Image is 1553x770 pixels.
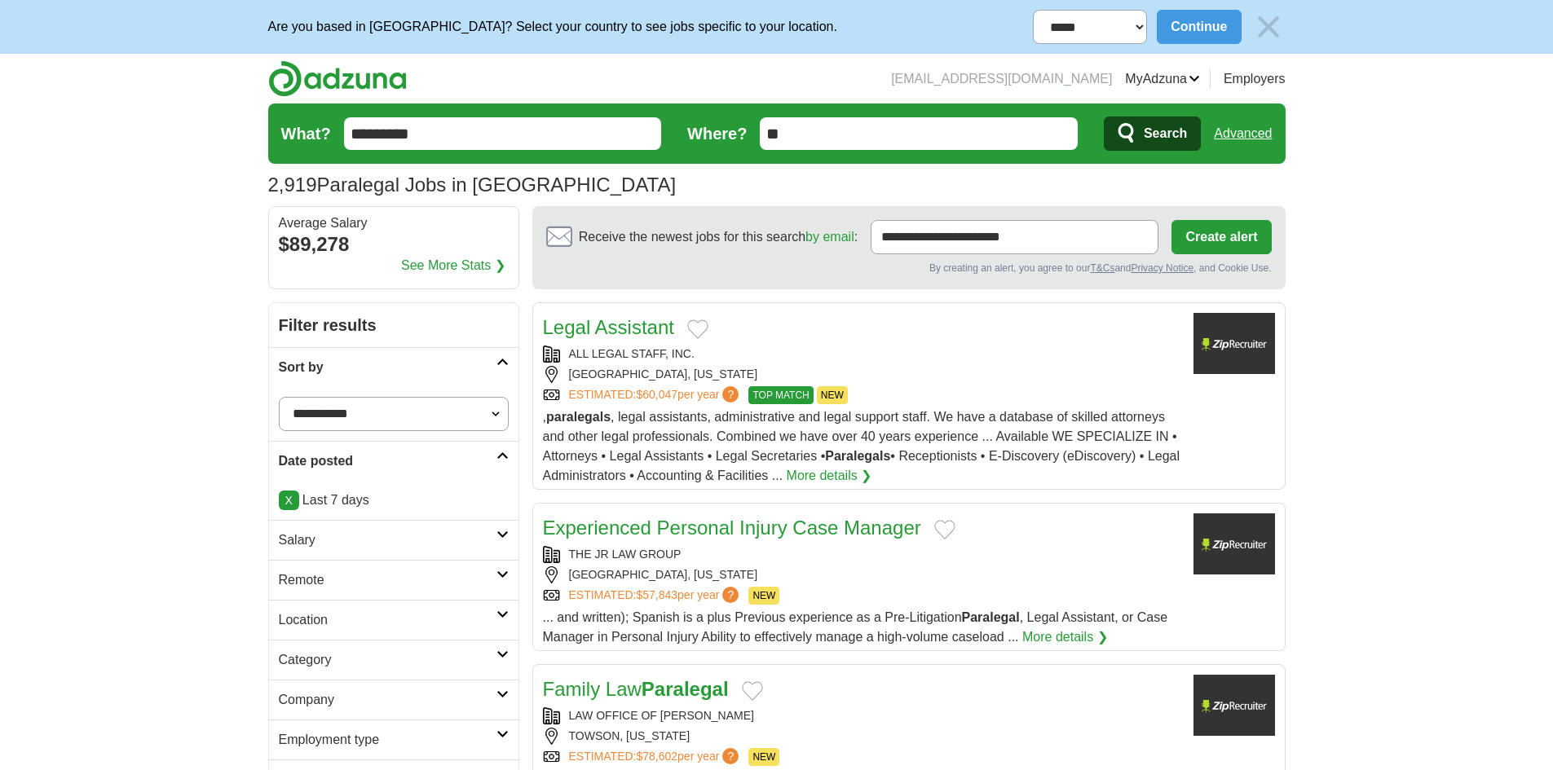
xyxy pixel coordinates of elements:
div: [GEOGRAPHIC_DATA], [US_STATE] [543,566,1180,583]
button: Add to favorite jobs [687,319,708,339]
div: THE JR LAW GROUP [543,546,1180,563]
a: MyAdzuna [1125,69,1200,89]
span: 2,919 [268,170,317,200]
h2: Category [279,650,496,670]
a: Privacy Notice [1131,262,1193,274]
div: Average Salary [279,217,509,230]
button: Add to favorite jobs [934,520,955,539]
span: ? [722,748,739,764]
a: Salary [269,520,518,560]
span: ? [722,386,739,403]
div: TOWSON, [US_STATE] [543,728,1180,745]
button: Continue [1157,10,1241,44]
a: Category [269,640,518,680]
div: LAW OFFICE OF [PERSON_NAME] [543,707,1180,724]
label: What? [281,121,331,146]
h2: Employment type [279,730,496,750]
a: Experienced Personal Injury Case Manager [543,517,921,539]
h2: Filter results [269,303,518,347]
a: Employment type [269,719,518,759]
div: By creating an alert, you agree to our and , and Cookie Use. [546,261,1272,275]
div: [GEOGRAPHIC_DATA], [US_STATE] [543,366,1180,383]
li: [EMAIL_ADDRESS][DOMAIN_NAME] [891,69,1112,89]
span: Search [1144,117,1187,150]
button: Search [1104,117,1201,151]
a: Date posted [269,441,518,481]
h2: Remote [279,570,496,590]
img: Company logo [1193,513,1275,574]
p: Are you based in [GEOGRAPHIC_DATA]? Select your country to see jobs specific to your location. [268,17,837,37]
strong: paralegals [546,410,611,424]
span: NEW [748,748,779,766]
span: NEW [817,386,848,404]
a: See More Stats ❯ [401,256,505,275]
a: Company [269,680,518,719]
span: Receive the newest jobs for this search : [579,227,858,247]
h2: Sort by [279,358,496,377]
a: Advanced [1214,117,1272,150]
strong: Paralegals [825,449,890,463]
span: ... and written); Spanish is a plus Previous experience as a Pre-Litigation , Legal Assistant, or... [543,610,1168,644]
a: by email [805,230,854,244]
span: NEW [748,587,779,605]
h2: Company [279,690,496,710]
a: Family LawParalegal [543,678,729,700]
h2: Location [279,610,496,630]
span: ? [722,587,739,603]
a: ESTIMATED:$78,602per year? [569,748,743,766]
h1: Paralegal Jobs in [GEOGRAPHIC_DATA] [268,174,677,196]
button: Add to favorite jobs [742,681,763,701]
span: TOP MATCH [748,386,813,404]
a: Employers [1224,69,1286,89]
span: $60,047 [636,388,677,401]
p: Last 7 days [279,491,509,510]
img: Company logo [1193,313,1275,374]
a: Sort by [269,347,518,387]
div: $89,278 [279,230,509,259]
a: Remote [269,560,518,600]
h2: Date posted [279,451,496,471]
a: ESTIMATED:$57,843per year? [569,587,743,605]
a: Location [269,600,518,640]
a: More details ❯ [787,466,872,486]
div: ALL LEGAL STAFF, INC. [543,345,1180,363]
a: X [279,491,299,510]
span: $78,602 [636,750,677,763]
span: $57,843 [636,588,677,601]
a: More details ❯ [1022,627,1108,647]
label: Where? [687,121,747,146]
img: icon_close_no_bg.svg [1251,10,1286,44]
h2: Salary [279,530,496,550]
a: ESTIMATED:$60,047per year? [569,386,743,404]
a: T&Cs [1090,262,1114,274]
strong: Paralegal [962,610,1020,624]
span: , , legal assistants, administrative and legal support staff. We have a database of skilled attor... [543,410,1180,482]
a: Legal Assistant [543,316,674,338]
img: Company logo [1193,675,1275,736]
button: Create alert [1171,220,1271,254]
strong: Paralegal [642,678,729,700]
img: Adzuna logo [268,60,407,97]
